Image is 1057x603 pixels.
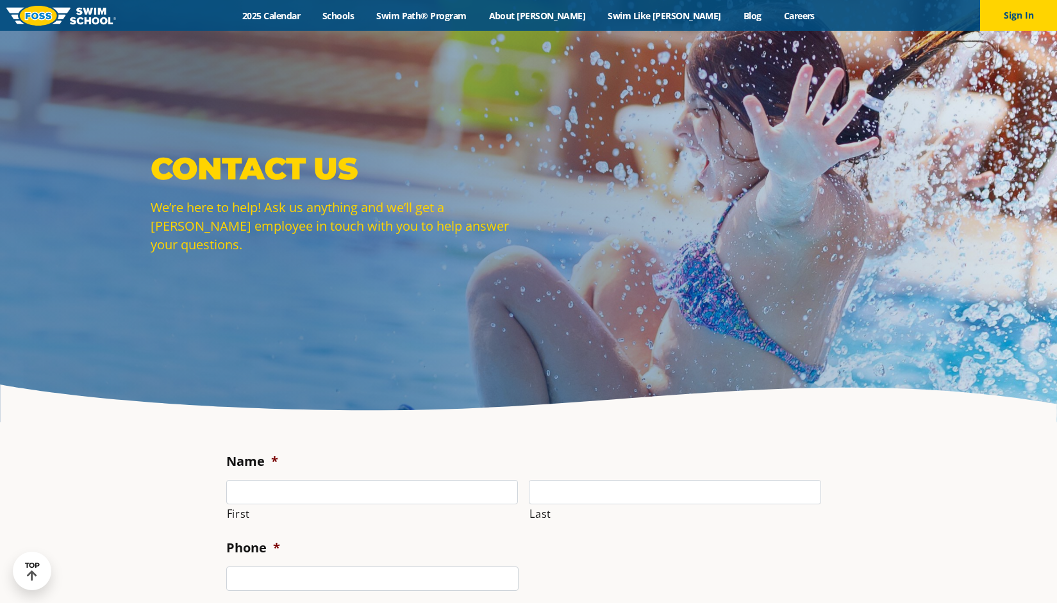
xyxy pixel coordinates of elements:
[312,10,365,22] a: Schools
[151,198,522,254] p: We’re here to help! Ask us anything and we’ll get a [PERSON_NAME] employee in touch with you to h...
[365,10,478,22] a: Swim Path® Program
[226,453,278,470] label: Name
[226,540,280,556] label: Phone
[25,561,40,581] div: TOP
[772,10,826,22] a: Careers
[597,10,733,22] a: Swim Like [PERSON_NAME]
[6,6,116,26] img: FOSS Swim School Logo
[529,505,821,523] label: Last
[478,10,597,22] a: About [PERSON_NAME]
[226,480,519,504] input: First name
[231,10,312,22] a: 2025 Calendar
[732,10,772,22] a: Blog
[227,505,519,523] label: First
[151,149,522,188] p: Contact Us
[529,480,821,504] input: Last name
